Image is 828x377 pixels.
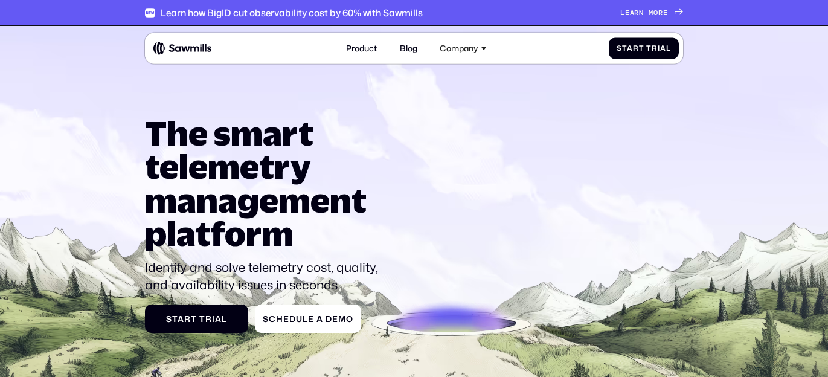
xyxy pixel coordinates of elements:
[609,37,679,59] a: Start Trial
[145,304,248,333] a: Start Trial
[263,314,353,324] div: Schedule a Demo
[145,259,385,294] p: Identify and solve telemetry cost, quality, and availability issues in seconds
[161,7,423,19] div: Learn how BigID cut observability cost by 60% with Sawmills
[340,37,384,59] a: Product
[145,116,385,250] h1: The smart telemetry management platform
[393,37,423,59] a: Blog
[440,43,478,53] div: Company
[153,314,240,324] div: Start Trial
[620,8,667,17] div: Learn more
[617,44,670,53] div: Start Trial
[255,304,362,333] a: Schedule a Demo
[620,8,683,17] a: Learn more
